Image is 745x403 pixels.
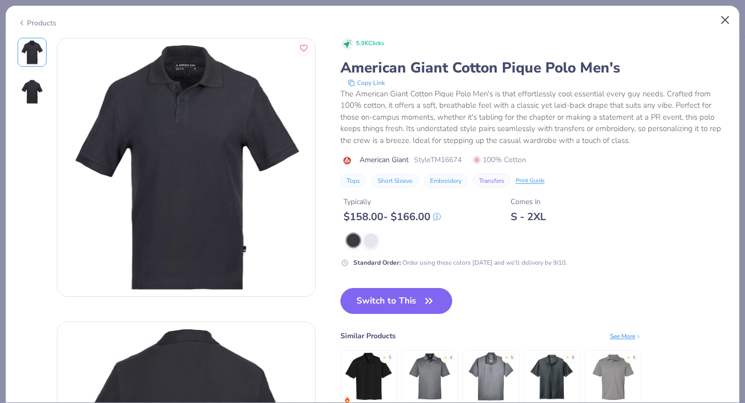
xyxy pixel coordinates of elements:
button: Transfers [473,174,511,188]
div: ★ [504,354,509,358]
div: ★ [382,354,386,358]
button: Tops [340,174,366,188]
div: 4 [450,354,452,362]
img: trending.gif [344,397,350,403]
img: Adidas Performance Sport Shirt [588,352,637,401]
div: ★ [627,354,631,358]
button: Switch to This [340,288,453,314]
strong: Standard Order : [353,258,401,267]
img: brand logo [340,156,354,165]
div: Similar Products [340,330,396,341]
div: The American Giant Cotton Pique Polo Men's is that effortlessly cool essential every guy needs. C... [340,88,728,147]
div: 5 [511,354,513,362]
img: Front [57,38,315,296]
span: Style TM16674 [414,154,461,165]
div: See More [610,332,642,341]
div: S - 2XL [511,210,546,223]
div: Order using these colors [DATE] and we’ll delivery by 9/10. [353,258,567,267]
img: Front [20,40,44,65]
img: UltraClub Men's Cool & Dry Mesh Pique Polo [466,352,515,401]
img: Team 365 Men's Zone Performance Polo [405,352,454,401]
div: 5 [389,354,391,362]
div: ★ [565,354,570,358]
button: Short Sleeve [371,174,419,188]
button: Like [297,41,310,55]
span: 5.9K Clicks [356,39,384,48]
span: 100% Cotton [473,154,526,165]
button: Close [716,10,735,30]
span: American Giant [360,154,409,165]
div: 5 [633,354,635,362]
button: copy to clipboard [345,78,388,88]
div: ★ [443,354,448,358]
div: Products [18,18,56,28]
img: Nike Dri-FIT Micro Pique 2.0 Polo [527,352,576,401]
button: Embroidery [424,174,468,188]
div: American Giant Cotton Pique Polo Men's [340,58,728,78]
div: Typically [344,196,441,207]
div: Print Guide [516,177,545,185]
div: 5 [572,354,574,362]
img: Back [20,79,44,104]
img: Nike Tech Basic Dri-FIT Polo [344,352,393,401]
div: Comes In [511,196,546,207]
div: $ 158.00 - $ 166.00 [344,210,441,223]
